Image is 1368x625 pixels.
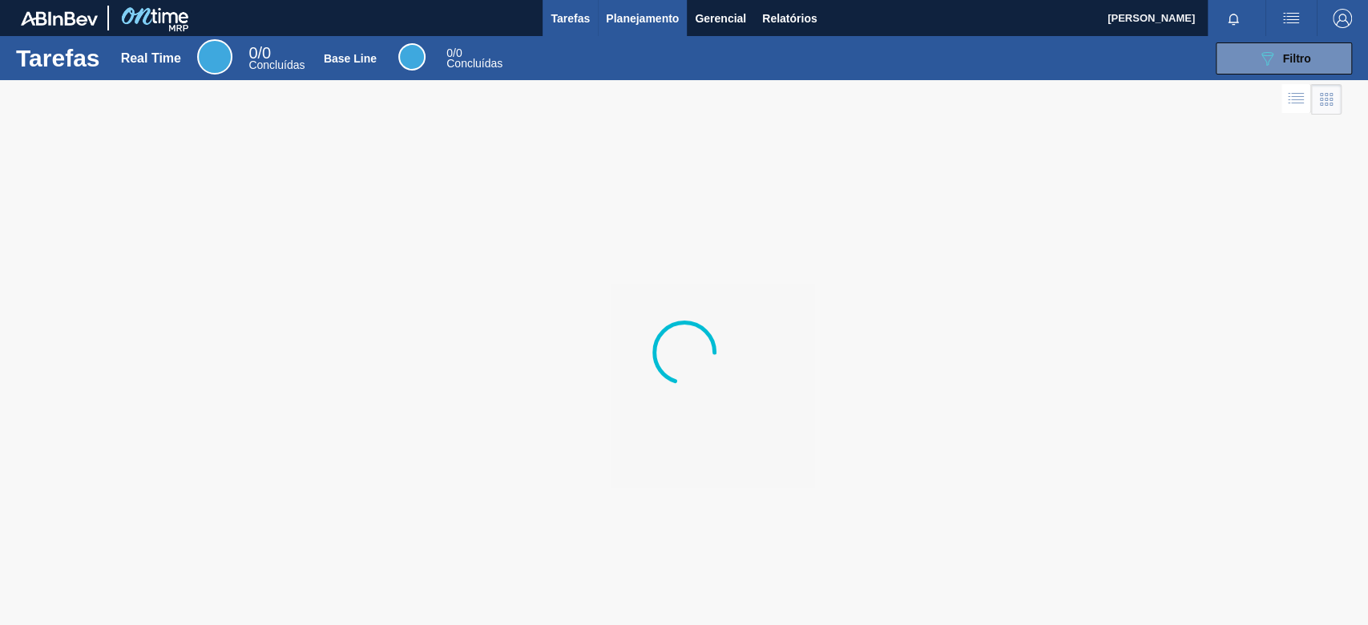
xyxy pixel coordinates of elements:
[1208,7,1259,30] button: Notificações
[248,46,305,71] div: Real Time
[446,57,502,70] span: Concluídas
[606,9,679,28] span: Planejamento
[324,52,377,65] div: Base Line
[16,49,100,67] h1: Tarefas
[446,48,502,69] div: Base Line
[197,39,232,75] div: Real Time
[248,44,271,62] span: / 0
[695,9,746,28] span: Gerencial
[446,46,453,59] span: 0
[1216,42,1352,75] button: Filtro
[248,44,257,62] span: 0
[551,9,590,28] span: Tarefas
[446,46,462,59] span: / 0
[1283,52,1311,65] span: Filtro
[121,51,181,66] div: Real Time
[398,43,426,71] div: Base Line
[1281,9,1301,28] img: userActions
[762,9,817,28] span: Relatórios
[21,11,98,26] img: TNhmsLtSVTkK8tSr43FrP2fwEKptu5GPRR3wAAAABJRU5ErkJggg==
[248,58,305,71] span: Concluídas
[1333,9,1352,28] img: Logout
